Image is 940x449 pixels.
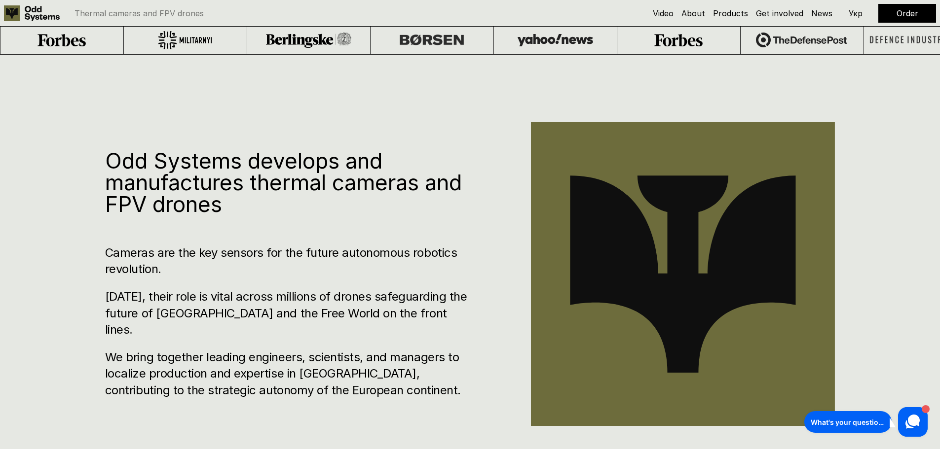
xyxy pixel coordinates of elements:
[75,9,204,17] p: Thermal cameras and FPV drones
[653,8,674,18] a: Video
[713,8,748,18] a: Products
[105,244,472,277] h3: Cameras are the key sensors for the future autonomous robotics revolution.
[681,8,705,18] a: About
[811,8,832,18] a: News
[897,8,918,18] a: Order
[849,9,863,17] p: Укр
[756,8,803,18] a: Get involved
[105,150,472,215] h1: Odd Systems develops and manufactures thermal cameras and FPV drones
[802,405,930,439] iframe: HelpCrunch
[105,288,472,338] h3: [DATE], their role is vital across millions of drones safeguarding the future of [GEOGRAPHIC_DATA...
[105,349,472,399] h3: We bring together leading engineers, scientists, and managers to localize production and expertis...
